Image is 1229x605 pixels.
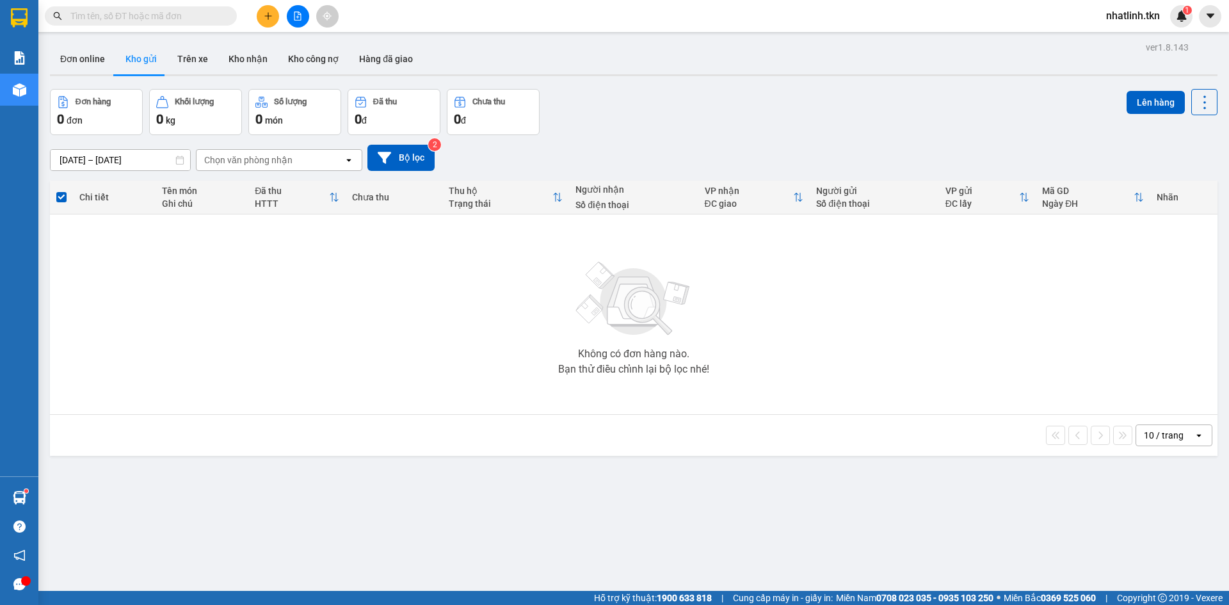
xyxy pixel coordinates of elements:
[287,5,309,28] button: file-add
[472,97,505,106] div: Chưa thu
[816,186,932,196] div: Người gửi
[1105,591,1107,605] span: |
[265,115,283,125] span: món
[156,111,163,127] span: 0
[449,186,552,196] div: Thu hộ
[836,591,993,605] span: Miền Nam
[876,593,993,603] strong: 0708 023 035 - 0935 103 250
[255,111,262,127] span: 0
[373,97,397,106] div: Đã thu
[1205,10,1216,22] span: caret-down
[50,44,115,74] button: Đơn online
[70,9,221,23] input: Tìm tên, số ĐT hoặc mã đơn
[1194,430,1204,440] svg: open
[175,97,214,106] div: Khối lượng
[1042,186,1134,196] div: Mã GD
[447,89,540,135] button: Chưa thu0đ
[274,97,307,106] div: Số lượng
[166,115,175,125] span: kg
[1185,6,1189,15] span: 1
[1127,91,1185,114] button: Lên hàng
[349,44,423,74] button: Hàng đã giao
[13,520,26,533] span: question-circle
[167,44,218,74] button: Trên xe
[594,591,712,605] span: Hỗ trợ kỹ thuật:
[348,89,440,135] button: Đã thu0đ
[13,51,26,65] img: solution-icon
[57,111,64,127] span: 0
[162,186,243,196] div: Tên món
[50,89,143,135] button: Đơn hàng0đơn
[578,349,689,359] div: Không có đơn hàng nào.
[575,200,691,210] div: Số điện thoại
[13,83,26,97] img: warehouse-icon
[76,97,111,106] div: Đơn hàng
[218,44,278,74] button: Kho nhận
[24,489,28,493] sup: 1
[721,591,723,605] span: |
[816,198,932,209] div: Số điện thoại
[11,8,28,28] img: logo-vxr
[1146,40,1189,54] div: ver 1.8.143
[67,115,83,125] span: đơn
[355,111,362,127] span: 0
[367,145,435,171] button: Bộ lọc
[945,198,1019,209] div: ĐC lấy
[698,181,810,214] th: Toggle SortBy
[705,186,794,196] div: VP nhận
[257,5,279,28] button: plus
[1144,429,1184,442] div: 10 / trang
[53,12,62,20] span: search
[362,115,367,125] span: đ
[733,591,833,605] span: Cung cấp máy in - giấy in:
[248,181,346,214] th: Toggle SortBy
[1158,593,1167,602] span: copyright
[248,89,341,135] button: Số lượng0món
[705,198,794,209] div: ĐC giao
[13,549,26,561] span: notification
[428,138,441,151] sup: 2
[657,593,712,603] strong: 1900 633 818
[13,578,26,590] span: message
[204,154,293,166] div: Chọn văn phòng nhận
[1096,8,1170,24] span: nhatlinh.tkn
[442,181,569,214] th: Toggle SortBy
[1199,5,1221,28] button: caret-down
[352,192,436,202] div: Chưa thu
[1157,192,1211,202] div: Nhãn
[1183,6,1192,15] sup: 1
[51,150,190,170] input: Select a date range.
[997,595,1000,601] span: ⚪️
[278,44,349,74] button: Kho công nợ
[945,186,1019,196] div: VP gửi
[939,181,1036,214] th: Toggle SortBy
[1042,198,1134,209] div: Ngày ĐH
[115,44,167,74] button: Kho gửi
[13,491,26,504] img: warehouse-icon
[454,111,461,127] span: 0
[344,155,354,165] svg: open
[316,5,339,28] button: aim
[558,364,709,375] div: Bạn thử điều chỉnh lại bộ lọc nhé!
[1176,10,1187,22] img: icon-new-feature
[162,198,243,209] div: Ghi chú
[1004,591,1096,605] span: Miền Bắc
[264,12,273,20] span: plus
[293,12,302,20] span: file-add
[323,12,332,20] span: aim
[575,184,691,195] div: Người nhận
[255,186,329,196] div: Đã thu
[1036,181,1150,214] th: Toggle SortBy
[461,115,466,125] span: đ
[1041,593,1096,603] strong: 0369 525 060
[255,198,329,209] div: HTTT
[449,198,552,209] div: Trạng thái
[570,254,698,344] img: svg+xml;base64,PHN2ZyBjbGFzcz0ibGlzdC1wbHVnX19zdmciIHhtbG5zPSJodHRwOi8vd3d3LnczLm9yZy8yMDAwL3N2Zy...
[79,192,149,202] div: Chi tiết
[149,89,242,135] button: Khối lượng0kg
